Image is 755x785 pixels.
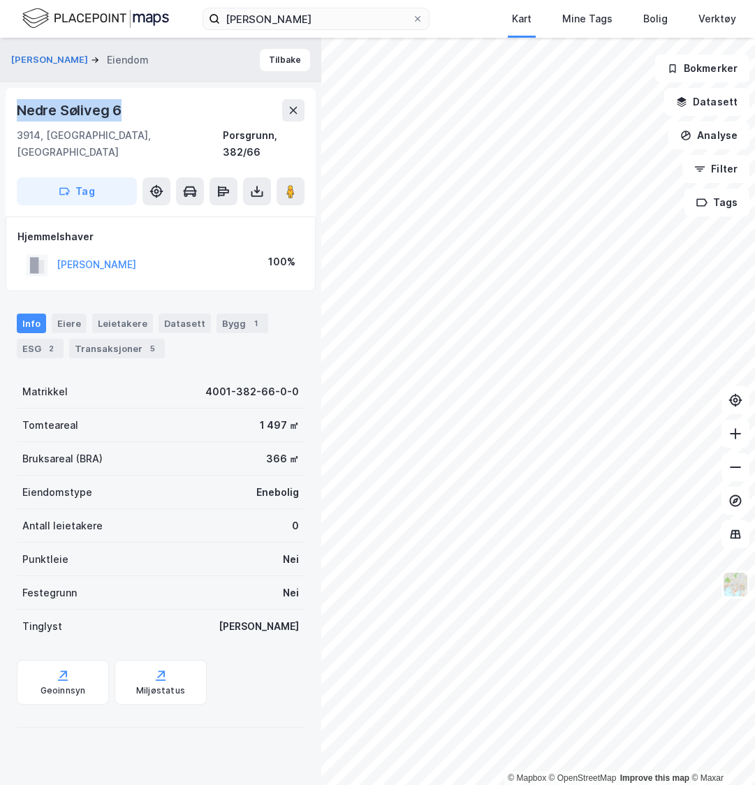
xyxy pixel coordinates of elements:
[682,155,749,183] button: Filter
[685,718,755,785] iframe: Chat Widget
[219,618,299,635] div: [PERSON_NAME]
[664,88,749,116] button: Datasett
[268,254,295,270] div: 100%
[107,52,149,68] div: Eiendom
[266,450,299,467] div: 366 ㎡
[17,314,46,333] div: Info
[22,484,92,501] div: Eiendomstype
[512,10,532,27] div: Kart
[41,685,86,696] div: Geoinnsyn
[643,10,668,27] div: Bolig
[22,450,103,467] div: Bruksareal (BRA)
[17,339,64,358] div: ESG
[92,314,153,333] div: Leietakere
[292,518,299,534] div: 0
[22,585,77,601] div: Festegrunn
[249,316,263,330] div: 1
[159,314,211,333] div: Datasett
[17,228,304,245] div: Hjemmelshaver
[655,54,749,82] button: Bokmerker
[17,177,137,205] button: Tag
[698,10,736,27] div: Verktøy
[217,314,268,333] div: Bygg
[283,551,299,568] div: Nei
[17,127,223,161] div: 3914, [GEOGRAPHIC_DATA], [GEOGRAPHIC_DATA]
[205,383,299,400] div: 4001-382-66-0-0
[722,571,749,598] img: Z
[22,6,169,31] img: logo.f888ab2527a4732fd821a326f86c7f29.svg
[508,773,546,783] a: Mapbox
[256,484,299,501] div: Enebolig
[22,618,62,635] div: Tinglyst
[260,49,310,71] button: Tilbake
[260,417,299,434] div: 1 497 ㎡
[145,342,159,355] div: 5
[220,8,412,29] input: Søk på adresse, matrikkel, gårdeiere, leietakere eller personer
[17,99,124,122] div: Nedre Søliveg 6
[223,127,305,161] div: Porsgrunn, 382/66
[136,685,185,696] div: Miljøstatus
[549,773,617,783] a: OpenStreetMap
[22,383,68,400] div: Matrikkel
[685,718,755,785] div: Kontrollprogram for chat
[283,585,299,601] div: Nei
[22,551,68,568] div: Punktleie
[684,189,749,217] button: Tags
[44,342,58,355] div: 2
[562,10,613,27] div: Mine Tags
[11,53,91,67] button: [PERSON_NAME]
[620,773,689,783] a: Improve this map
[22,417,78,434] div: Tomteareal
[668,122,749,149] button: Analyse
[22,518,103,534] div: Antall leietakere
[52,314,87,333] div: Eiere
[69,339,165,358] div: Transaksjoner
